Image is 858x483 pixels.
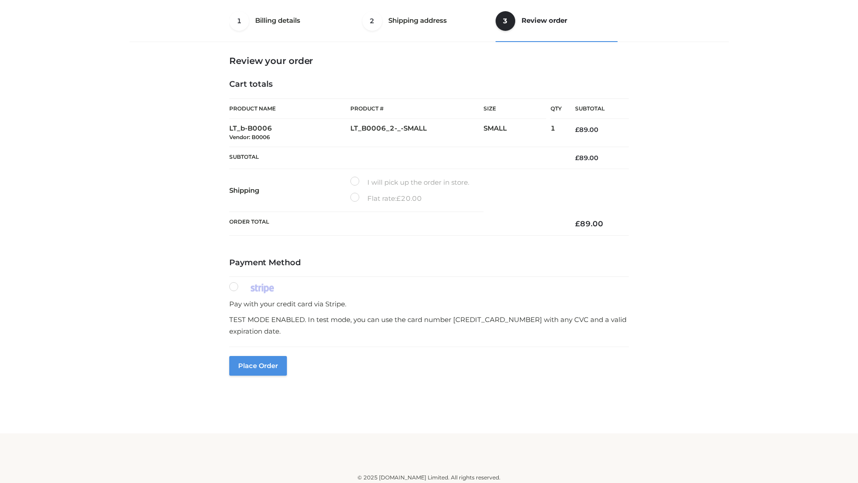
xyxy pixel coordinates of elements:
th: Size [484,99,546,119]
h3: Review your order [229,55,629,66]
th: Product # [350,98,484,119]
th: Subtotal [229,147,562,169]
div: © 2025 [DOMAIN_NAME] Limited. All rights reserved. [133,473,725,482]
bdi: 89.00 [575,126,598,134]
th: Shipping [229,169,350,212]
th: Order Total [229,212,562,236]
td: LT_B0006_2-_-SMALL [350,119,484,147]
span: £ [575,154,579,162]
span: £ [396,194,401,203]
td: SMALL [484,119,551,147]
span: £ [575,126,579,134]
bdi: 89.00 [575,154,598,162]
small: Vendor: B0006 [229,134,270,140]
bdi: 20.00 [396,194,422,203]
p: TEST MODE ENABLED. In test mode, you can use the card number [CREDIT_CARD_NUMBER] with any CVC an... [229,314,629,337]
button: Place order [229,356,287,376]
td: 1 [551,119,562,147]
label: I will pick up the order in store. [350,177,469,188]
th: Subtotal [562,99,629,119]
bdi: 89.00 [575,219,603,228]
th: Qty [551,98,562,119]
td: LT_b-B0006 [229,119,350,147]
p: Pay with your credit card via Stripe. [229,298,629,310]
h4: Payment Method [229,258,629,268]
span: £ [575,219,580,228]
label: Flat rate: [350,193,422,204]
th: Product Name [229,98,350,119]
h4: Cart totals [229,80,629,89]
